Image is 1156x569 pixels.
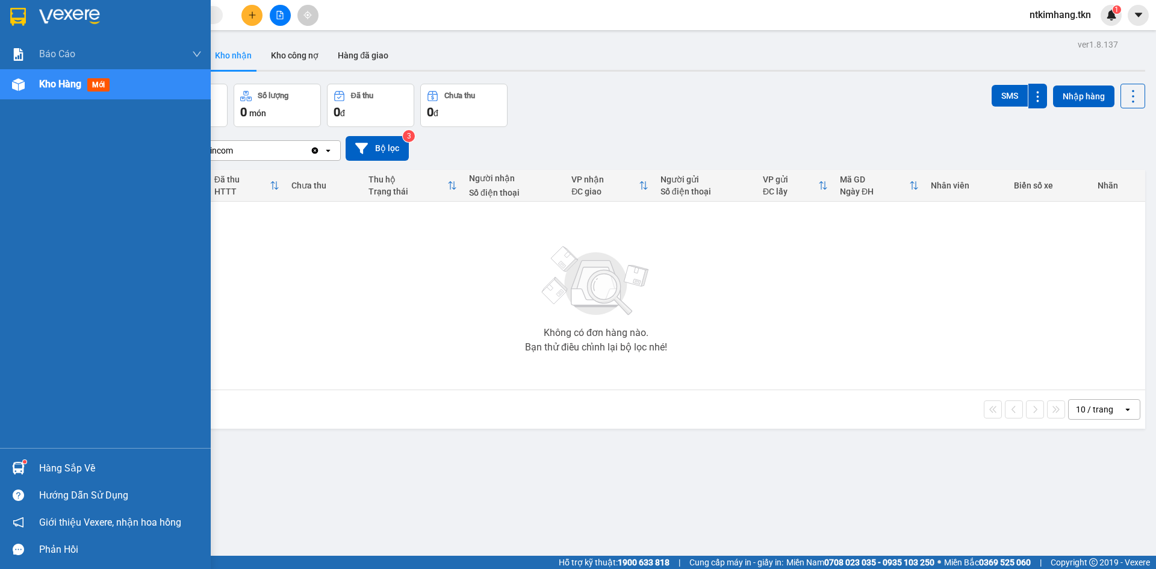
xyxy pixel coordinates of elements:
[840,175,909,184] div: Mã GD
[323,146,333,155] svg: open
[291,181,356,190] div: Chưa thu
[559,556,670,569] span: Hỗ trợ kỹ thuật:
[1114,5,1119,14] span: 1
[297,5,319,26] button: aim
[618,558,670,567] strong: 1900 633 818
[979,558,1031,567] strong: 0369 525 060
[240,105,247,119] span: 0
[403,130,415,142] sup: 3
[368,187,447,196] div: Trạng thái
[234,84,321,127] button: Số lượng0món
[786,556,934,569] span: Miền Nam
[571,175,639,184] div: VP nhận
[10,8,26,26] img: logo-vxr
[824,558,934,567] strong: 0708 023 035 - 0935 103 250
[1014,181,1086,190] div: Biển số xe
[1106,10,1117,20] img: icon-new-feature
[270,5,291,26] button: file-add
[12,462,25,474] img: warehouse-icon
[660,187,751,196] div: Số điện thoại
[39,459,202,477] div: Hàng sắp về
[248,11,256,19] span: plus
[328,41,398,70] button: Hàng đã giao
[469,173,559,183] div: Người nhận
[39,541,202,559] div: Phản hồi
[544,328,648,338] div: Không có đơn hàng nào.
[660,175,751,184] div: Người gửi
[368,175,447,184] div: Thu hộ
[214,187,270,196] div: HTTT
[87,78,110,92] span: mới
[334,105,340,119] span: 0
[834,170,925,202] th: Toggle SortBy
[469,188,559,197] div: Số điện thoại
[763,175,818,184] div: VP gửi
[276,11,284,19] span: file-add
[12,48,25,61] img: solution-icon
[1123,405,1133,414] svg: open
[12,78,25,91] img: warehouse-icon
[39,487,202,505] div: Hướng dẫn sử dụng
[525,343,667,352] div: Bạn thử điều chỉnh lại bộ lọc nhé!
[1098,181,1139,190] div: Nhãn
[241,5,263,26] button: plus
[944,556,1031,569] span: Miền Bắc
[258,92,288,100] div: Số lượng
[23,460,26,464] sup: 1
[13,544,24,555] span: message
[1089,558,1098,567] span: copyright
[444,92,475,100] div: Chưa thu
[192,49,202,59] span: down
[1113,5,1121,14] sup: 1
[571,187,639,196] div: ĐC giao
[1128,5,1149,26] button: caret-down
[931,181,1002,190] div: Nhân viên
[310,146,320,155] svg: Clear value
[763,187,818,196] div: ĐC lấy
[249,108,266,118] span: món
[208,170,285,202] th: Toggle SortBy
[937,560,941,565] span: ⚪️
[427,105,433,119] span: 0
[340,108,345,118] span: đ
[346,136,409,161] button: Bộ lọc
[433,108,438,118] span: đ
[757,170,834,202] th: Toggle SortBy
[39,46,75,61] span: Báo cáo
[1078,38,1118,51] div: ver 1.8.137
[992,85,1028,107] button: SMS
[13,517,24,528] span: notification
[362,170,463,202] th: Toggle SortBy
[679,556,680,569] span: |
[351,92,373,100] div: Đã thu
[261,41,328,70] button: Kho công nợ
[39,515,181,530] span: Giới thiệu Vexere, nhận hoa hồng
[39,78,81,90] span: Kho hàng
[1020,7,1101,22] span: ntkimhang.tkn
[840,187,909,196] div: Ngày ĐH
[234,145,235,157] input: Selected PV Vincom.
[1076,403,1113,415] div: 10 / trang
[303,11,312,19] span: aim
[420,84,508,127] button: Chưa thu0đ
[192,145,233,157] div: PV Vincom
[205,41,261,70] button: Kho nhận
[13,490,24,501] span: question-circle
[689,556,783,569] span: Cung cấp máy in - giấy in:
[1053,86,1114,107] button: Nhập hàng
[1040,556,1042,569] span: |
[1133,10,1144,20] span: caret-down
[536,239,656,323] img: svg+xml;base64,PHN2ZyBjbGFzcz0ibGlzdC1wbHVnX19zdmciIHhtbG5zPSJodHRwOi8vd3d3LnczLm9yZy8yMDAwL3N2Zy...
[214,175,270,184] div: Đã thu
[565,170,654,202] th: Toggle SortBy
[327,84,414,127] button: Đã thu0đ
